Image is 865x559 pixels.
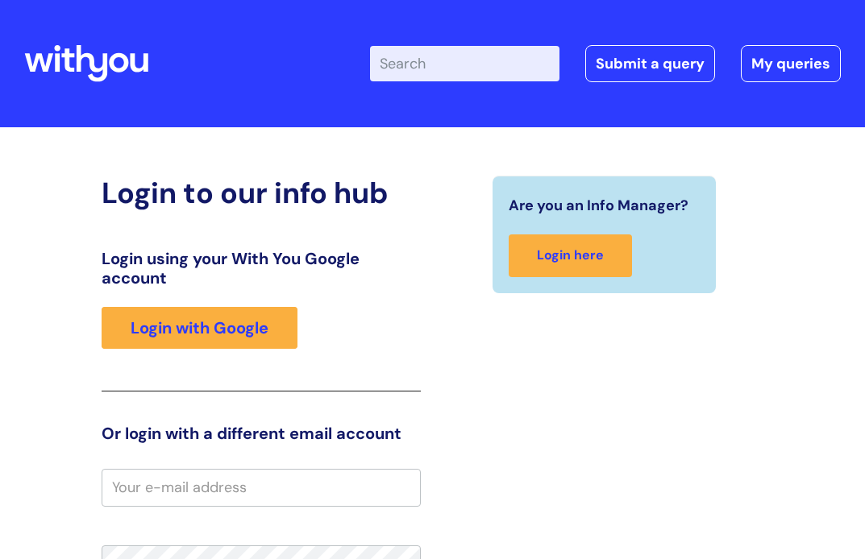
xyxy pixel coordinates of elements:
[102,469,420,506] input: Your e-mail address
[102,307,297,349] a: Login with Google
[585,45,715,82] a: Submit a query
[102,249,420,288] h3: Login using your With You Google account
[102,176,420,210] h2: Login to our info hub
[370,46,559,81] input: Search
[102,424,420,443] h3: Or login with a different email account
[509,234,632,277] a: Login here
[509,193,688,218] span: Are you an Info Manager?
[741,45,841,82] a: My queries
